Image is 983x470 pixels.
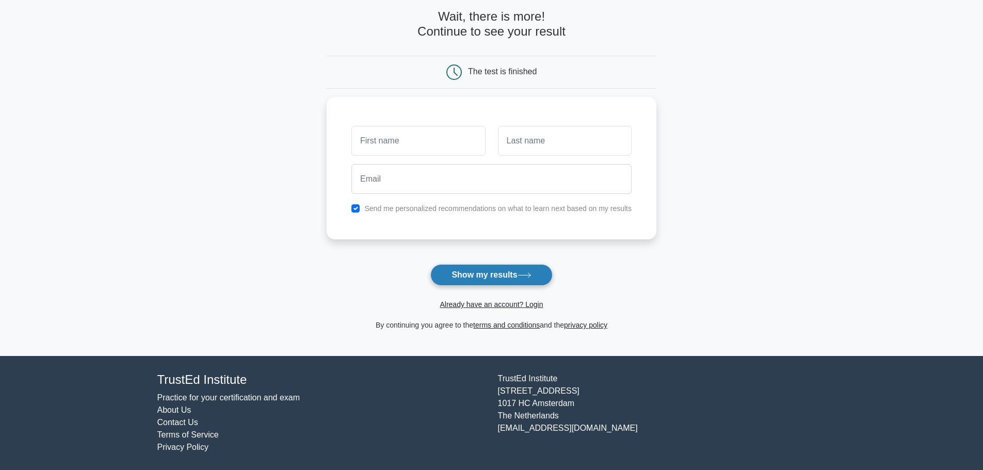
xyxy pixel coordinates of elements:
[351,126,485,156] input: First name
[157,393,300,402] a: Practice for your certification and exam
[157,406,191,414] a: About Us
[157,430,219,439] a: Terms of Service
[364,204,632,213] label: Send me personalized recommendations on what to learn next based on my results
[157,443,209,451] a: Privacy Policy
[468,67,537,76] div: The test is finished
[440,300,543,309] a: Already have an account? Login
[473,321,540,329] a: terms and conditions
[492,372,832,453] div: TrustEd Institute [STREET_ADDRESS] 1017 HC Amsterdam The Netherlands [EMAIL_ADDRESS][DOMAIN_NAME]
[498,126,632,156] input: Last name
[327,9,656,39] h4: Wait, there is more! Continue to see your result
[564,321,607,329] a: privacy policy
[157,418,198,427] a: Contact Us
[351,164,632,194] input: Email
[320,319,663,331] div: By continuing you agree to the and the
[157,372,486,387] h4: TrustEd Institute
[430,264,552,286] button: Show my results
